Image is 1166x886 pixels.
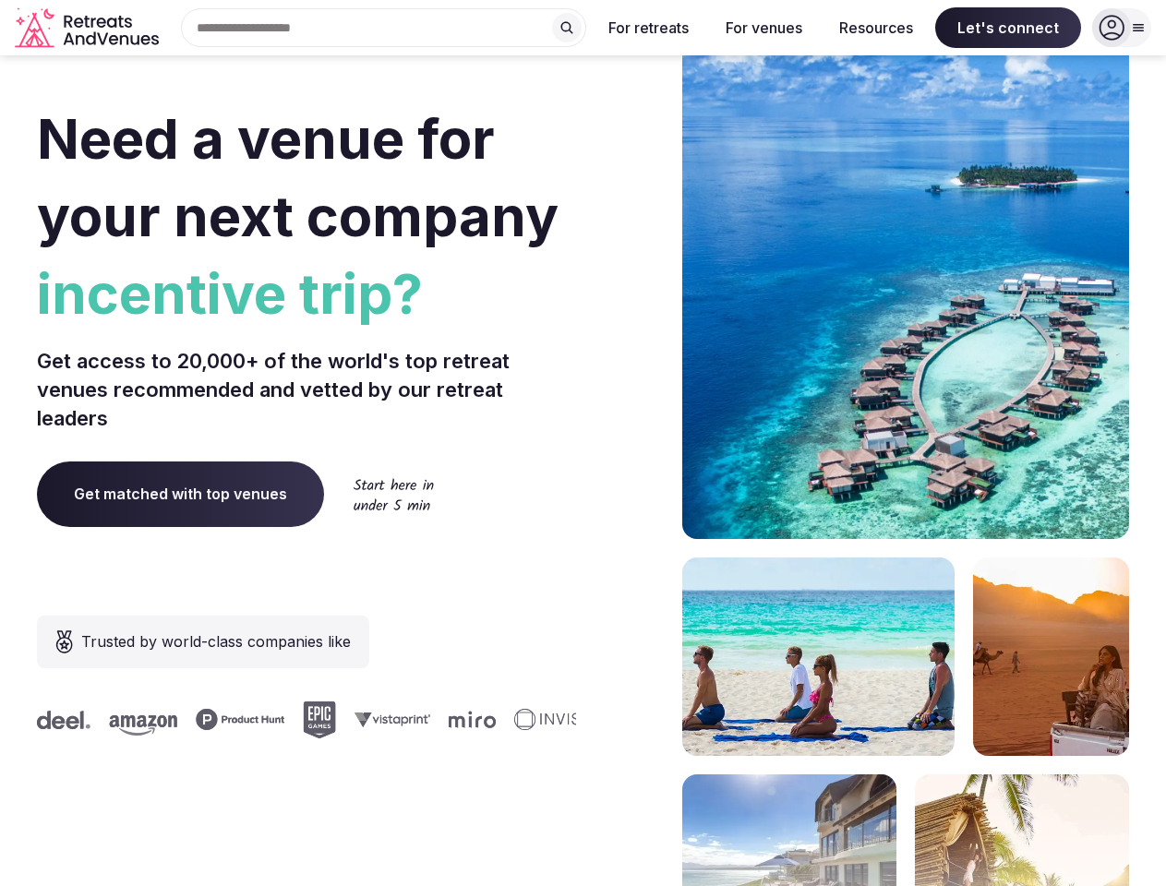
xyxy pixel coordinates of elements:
svg: Deel company logo [568,711,621,729]
button: For retreats [594,7,703,48]
img: Start here in under 5 min [354,478,434,510]
svg: Retreats and Venues company logo [15,7,162,49]
svg: Invisible company logo [362,709,463,731]
svg: Epic Games company logo [150,701,184,738]
button: Resources [824,7,928,48]
a: Visit the homepage [15,7,162,49]
span: incentive trip? [37,255,576,332]
span: Trusted by world-class companies like [81,630,351,653]
span: Let's connect [935,7,1081,48]
span: Need a venue for your next company [37,105,559,249]
img: yoga on tropical beach [682,557,955,756]
p: Get access to 20,000+ of the world's top retreat venues recommended and vetted by our retreat lea... [37,347,576,432]
img: woman sitting in back of truck with camels [973,557,1129,756]
svg: Miro company logo [296,711,343,728]
button: For venues [711,7,817,48]
svg: Vistaprint company logo [202,712,278,727]
a: Get matched with top venues [37,461,324,526]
